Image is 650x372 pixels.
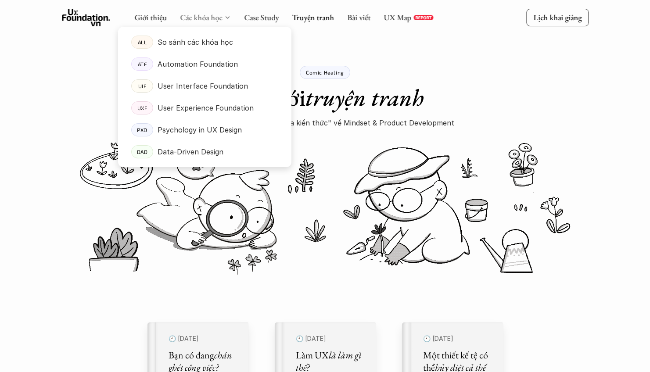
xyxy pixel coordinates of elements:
[137,61,147,67] p: ATF
[423,333,492,345] p: 🕙 [DATE]
[118,75,291,97] a: UIFUser Interface Foundation
[137,127,147,133] p: PXD
[244,12,279,22] a: Case Study
[158,145,223,158] p: Data-Driven Design
[158,123,242,136] p: Psychology in UX Design
[118,97,291,119] a: UXFUser Experience Foundation
[118,31,291,53] a: ALLSo sánh các khóa học
[118,141,291,163] a: DADData-Driven Design
[526,9,589,26] a: Lịch khai giảng
[415,15,431,20] p: REPORT
[306,69,344,75] p: Comic Healing
[118,53,291,75] a: ATFAutomation Foundation
[180,12,222,22] a: Các khóa học
[196,116,454,129] p: Đây là nơi bọn mình "lúa hóa kiến thức" về Mindset & Product Development
[158,57,238,71] p: Automation Foundation
[158,79,248,93] p: User Interface Foundation
[226,83,424,112] h1: Thế giới
[138,83,146,89] p: UIF
[136,149,147,155] p: DAD
[413,15,433,20] a: REPORT
[137,39,147,45] p: ALL
[158,36,233,49] p: So sánh các khóa học
[533,12,582,22] p: Lịch khai giảng
[158,101,254,114] p: User Experience Foundation
[292,12,334,22] a: Truyện tranh
[384,12,411,22] a: UX Map
[347,12,370,22] a: Bài viết
[296,333,365,345] p: 🕙 [DATE]
[134,12,167,22] a: Giới thiệu
[305,82,424,113] em: truyện tranh
[137,105,147,111] p: UXF
[118,119,291,141] a: PXDPsychology in UX Design
[169,333,238,345] p: 🕙 [DATE]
